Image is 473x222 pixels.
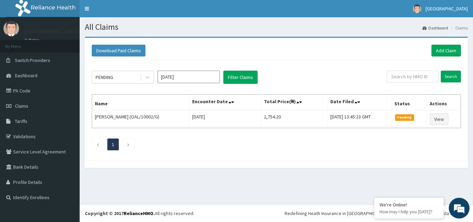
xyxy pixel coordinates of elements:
[261,95,327,110] th: Total Price(₦)
[327,110,391,128] td: [DATE] 13:45:23 GMT
[15,103,28,109] span: Claims
[189,95,261,110] th: Encounter Date
[427,95,461,110] th: Actions
[92,95,189,110] th: Name
[24,38,41,43] a: Online
[96,74,113,81] div: PENDING
[413,5,421,13] img: User Image
[387,71,438,82] input: Search by HMO ID
[85,210,155,216] strong: Copyright © 2017 .
[189,110,261,128] td: [DATE]
[422,25,448,31] a: Dashboard
[112,141,114,148] a: Page 1 is your current page
[158,71,220,83] input: Select Month and Year
[80,204,473,222] footer: All rights reserved.
[431,45,461,56] a: Add Claim
[426,6,468,12] span: [GEOGRAPHIC_DATA]
[92,45,145,56] button: Download Paid Claims
[430,113,448,125] a: View
[327,95,391,110] th: Date Filed
[223,71,258,84] button: Filter Claims
[15,118,27,124] span: Tariffs
[285,210,468,217] div: Redefining Heath Insurance in [GEOGRAPHIC_DATA] using Telemedicine and Data Science!
[85,23,468,32] h1: All Claims
[392,95,427,110] th: Status
[24,28,81,34] p: [GEOGRAPHIC_DATA]
[449,25,468,31] li: Claims
[380,202,438,208] div: We're Online!
[127,141,130,148] a: Next page
[380,209,438,215] p: How may I help you today?
[261,110,327,128] td: 2,754.20
[441,71,461,82] input: Search
[92,110,189,128] td: [PERSON_NAME] (OAL/10002/G)
[15,72,37,79] span: Dashboard
[395,114,414,121] span: Pending
[3,21,19,36] img: User Image
[15,57,50,63] span: Switch Providers
[96,141,99,148] a: Previous page
[124,210,153,216] a: RelianceHMO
